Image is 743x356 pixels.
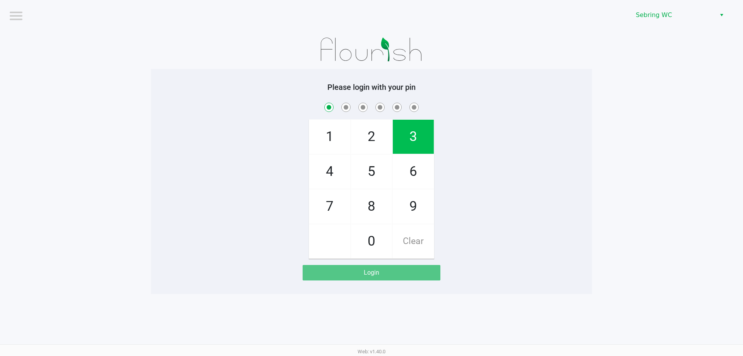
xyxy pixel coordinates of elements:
[393,224,434,258] span: Clear
[351,155,392,189] span: 5
[309,120,350,154] span: 1
[393,155,434,189] span: 6
[358,349,385,354] span: Web: v1.40.0
[351,224,392,258] span: 0
[309,189,350,224] span: 7
[393,189,434,224] span: 9
[309,155,350,189] span: 4
[716,8,727,22] button: Select
[351,120,392,154] span: 2
[393,120,434,154] span: 3
[636,10,711,20] span: Sebring WC
[157,83,586,92] h5: Please login with your pin
[351,189,392,224] span: 8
